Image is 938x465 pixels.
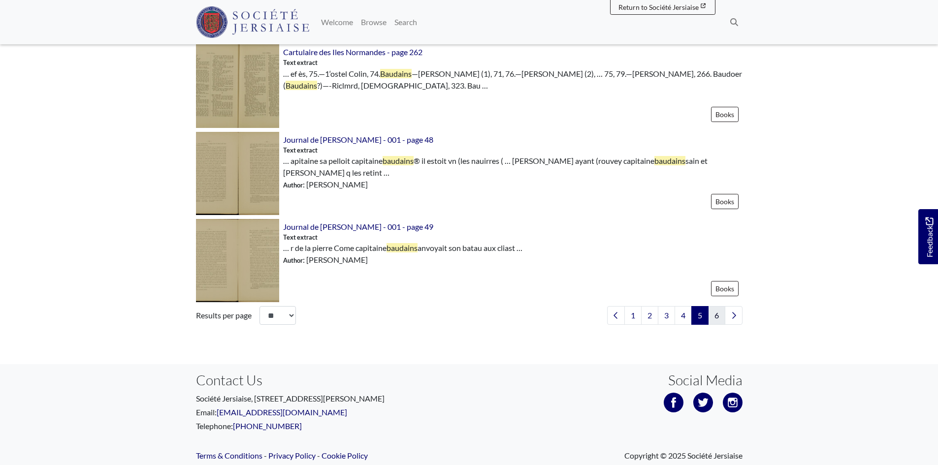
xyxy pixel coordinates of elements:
a: Cookie Policy [322,451,368,460]
span: … ef ès, 75.—1‘ostel Colin, 74. —[PERSON_NAME] (1), 71, 76.—[PERSON_NAME] (2), … 75, 79.—[PERSON_... [283,68,743,92]
a: Privacy Policy [268,451,316,460]
a: Goto page 3 [658,306,675,325]
a: Browse [357,12,390,32]
span: Goto page 5 [691,306,709,325]
span: … r de la pierre Come capitaine anvoyait son batau aux cliast … [283,242,522,254]
img: Société Jersiaise [196,6,310,38]
span: baudains [383,156,414,165]
a: Would you like to provide feedback? [918,209,938,264]
span: Text extract [283,58,318,67]
span: … apitaine sa pelloit capitaine ® il estoit vn (les nauirres ( … [PERSON_NAME] ayant (rouvey capi... [283,155,743,179]
span: Author [283,181,303,189]
span: Copyright © 2025 Société Jersiaise [624,450,743,462]
p: Telephone: [196,420,462,432]
span: Baudains [286,81,317,90]
img: Journal de Jean Chevalier - 001 - page 48 [196,132,279,215]
h3: Contact Us [196,372,462,389]
span: Return to Société Jersiaise [618,3,699,11]
nav: pagination [603,306,743,325]
span: Feedback [923,217,935,257]
a: Next page [725,306,743,325]
a: Search [390,12,421,32]
span: baudains [387,243,418,252]
a: Goto page 1 [624,306,642,325]
a: Previous page [607,306,625,325]
a: [EMAIL_ADDRESS][DOMAIN_NAME] [217,407,347,417]
img: Journal de Jean Chevalier - 001 - page 49 [196,219,279,302]
a: Welcome [317,12,357,32]
h3: Social Media [668,372,743,389]
p: Email: [196,406,462,418]
a: Société Jersiaise logo [196,4,310,40]
img: Cartulaire des Iles Normandes - page 262 [196,44,279,127]
span: : [PERSON_NAME] [283,254,368,266]
span: Author [283,256,303,264]
a: Goto page 6 [708,306,725,325]
a: Goto page 4 [675,306,692,325]
a: Books [711,281,739,296]
a: Goto page 2 [641,306,658,325]
a: Books [711,107,739,122]
a: Books [711,194,739,209]
span: : [PERSON_NAME] [283,179,368,190]
a: Cartulaire des Iles Normandes - page 262 [283,47,422,57]
a: [PHONE_NUMBER] [233,421,302,431]
p: Société Jersiaise, [STREET_ADDRESS][PERSON_NAME] [196,393,462,404]
a: Journal de [PERSON_NAME] - 001 - page 49 [283,222,433,231]
span: Baudains [380,69,412,78]
span: Text extract [283,146,318,155]
a: Journal de [PERSON_NAME] - 001 - page 48 [283,135,433,144]
label: Results per page [196,310,252,321]
span: Text extract [283,233,318,242]
span: baudains [654,156,685,165]
a: Terms & Conditions [196,451,262,460]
